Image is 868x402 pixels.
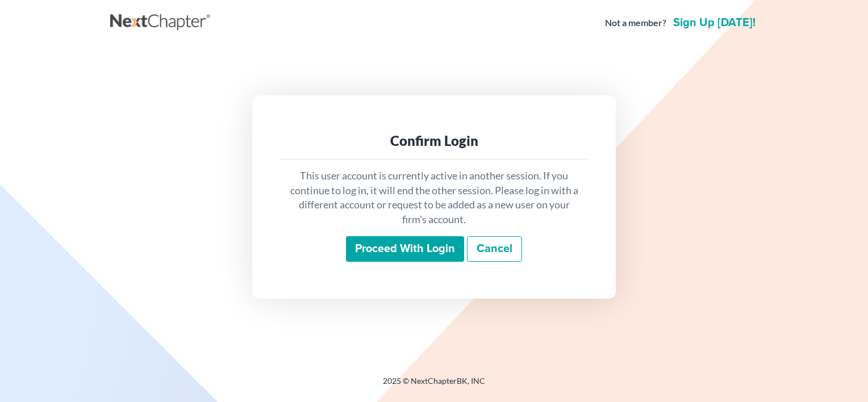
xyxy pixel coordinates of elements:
input: Proceed with login [346,236,464,262]
strong: Not a member? [605,16,666,30]
p: This user account is currently active in another session. If you continue to log in, it will end ... [289,169,579,227]
div: 2025 © NextChapterBK, INC [110,375,758,396]
a: Sign up [DATE]! [671,17,758,28]
div: Confirm Login [289,132,579,150]
a: Cancel [467,236,522,262]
